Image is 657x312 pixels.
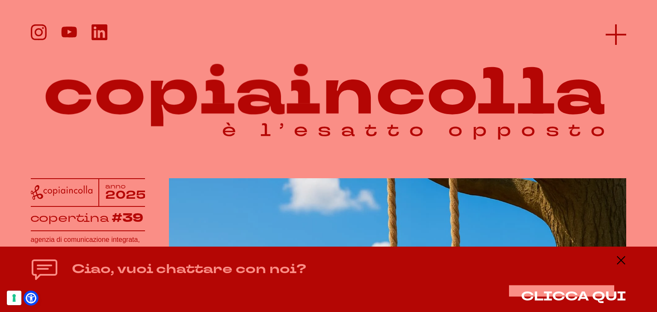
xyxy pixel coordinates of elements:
[521,288,626,305] span: CLICCA QUI
[105,182,126,191] tspan: anno
[105,188,146,203] tspan: 2025
[31,235,145,255] h1: agenzia di comunicazione integrata, digital e pubblicità
[72,259,306,279] h4: Ciao, vuoi chattare con noi?
[112,209,144,227] tspan: #39
[26,293,36,303] a: Open Accessibility Menu
[30,210,109,225] tspan: copertina
[521,289,626,303] button: CLICCA QUI
[7,291,21,305] button: Le tue preferenze relative al consenso per le tecnologie di tracciamento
